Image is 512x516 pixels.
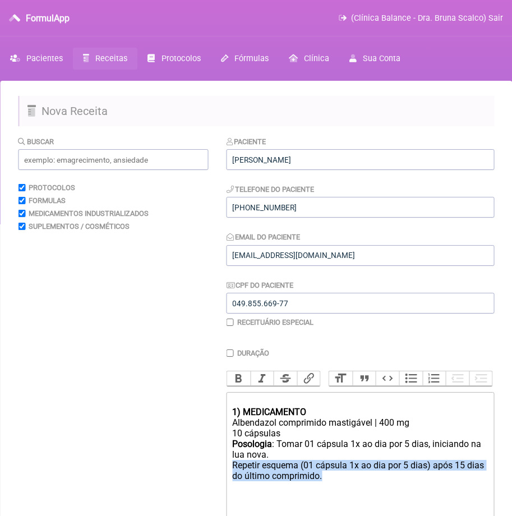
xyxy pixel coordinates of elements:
div: : Tomar 01 cápsula 1x ao dia por 5 dias, iniciando na lua nova. Repetir esquema (01 cápsula 1x ao... [232,439,488,481]
label: Formulas [29,196,66,205]
a: Receitas [73,48,137,70]
button: Bold [227,371,251,386]
h3: FormulApp [26,13,70,24]
button: Decrease Level [446,371,469,386]
a: Clínica [279,48,339,70]
label: CPF do Paciente [227,281,294,289]
label: Protocolos [29,183,75,192]
button: Bullets [399,371,422,386]
button: Link [297,371,320,386]
strong: 1) MEDICAMENTO [232,407,306,417]
label: Medicamentos Industrializados [29,209,149,218]
a: (Clínica Balance - Dra. Bruna Scalco) Sair [339,13,503,23]
label: Receituário Especial [237,318,313,326]
label: Paciente [227,137,266,146]
button: Numbers [422,371,446,386]
label: Duração [237,349,269,357]
a: Sua Conta [339,48,410,70]
span: Protocolos [162,54,201,63]
span: Receitas [95,54,127,63]
button: Increase Level [469,371,492,386]
button: Quote [352,371,376,386]
button: Heading [329,371,353,386]
a: Fórmulas [211,48,279,70]
label: Suplementos / Cosméticos [29,222,130,231]
strong: Posologia [232,439,272,449]
label: Email do Paciente [227,233,301,241]
button: Code [376,371,399,386]
span: Pacientes [26,54,63,63]
span: Sua Conta [363,54,400,63]
div: Albendazol comprimido mastigável | 400 mg 10 cápsulas [232,417,488,439]
input: exemplo: emagrecimento, ansiedade [18,149,209,170]
span: (Clínica Balance - Dra. Bruna Scalco) Sair [351,13,503,23]
label: Buscar [18,137,54,146]
label: Telefone do Paciente [227,185,315,193]
button: Strikethrough [274,371,297,386]
span: Clínica [304,54,329,63]
h2: Nova Receita [18,96,494,126]
span: Fórmulas [234,54,269,63]
button: Italic [250,371,274,386]
a: Protocolos [137,48,210,70]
